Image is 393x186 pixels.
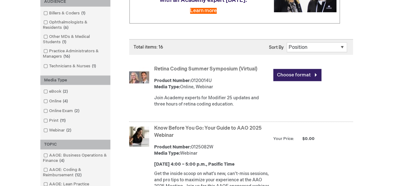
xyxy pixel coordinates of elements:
[129,67,149,87] img: Retina Coding Summer Symposium (Virtual)
[295,136,315,141] span: $0.00
[42,48,109,59] a: Practice Administrators & Managers16
[90,64,98,69] span: 1
[42,108,82,114] a: Online Exam2
[42,89,70,95] a: eBook2
[42,118,68,124] a: Print11
[42,152,109,164] a: AAOE: Business Operations & Finance4
[154,144,270,157] div: 0125082W Webinar
[61,89,69,94] span: 2
[154,78,270,90] div: 0120014U Online, Webinar
[273,69,321,81] a: Choose format
[42,63,98,69] a: Technicians & Nurses1
[154,84,180,90] strong: Media Type:
[62,54,72,59] span: 16
[61,39,68,44] span: 1
[73,173,83,178] span: 12
[154,95,270,107] div: Join Academy experts for Modifier 25 updates and three hours of retina coding education.
[42,10,88,16] a: Billers & Coders1
[129,127,149,147] img: Know Before You Go: Your Guide to AAO 2025 Webinar
[42,127,74,133] a: Webinar2
[154,162,234,167] strong: [DATE] 4:00 – 5:00 p.m., Pacific Time
[40,140,110,149] div: TOPIC
[154,144,191,150] strong: Product Number:
[73,108,81,113] span: 2
[154,125,262,138] a: Know Before You Go: Your Guide to AAO 2025 Webinar
[269,45,284,50] label: Sort By
[42,98,70,104] a: Online4
[134,44,163,50] span: Total items: 16
[42,167,109,178] a: AAOE: Coding & Reimbursement12
[154,151,180,156] strong: Media Type:
[154,78,191,83] strong: Product Number:
[58,118,67,123] span: 11
[273,136,294,141] strong: Your Price:
[40,75,110,85] div: Media Type
[42,19,109,31] a: Ophthalmologists & Residents6
[58,158,66,163] span: 4
[62,25,70,30] span: 6
[42,34,109,45] a: Other MDs & Medical Students1
[65,128,73,133] span: 2
[154,66,257,72] a: Retina Coding Summer Symposium (Virtual)
[190,8,217,14] a: Learn more
[80,11,87,16] span: 1
[61,99,69,104] span: 4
